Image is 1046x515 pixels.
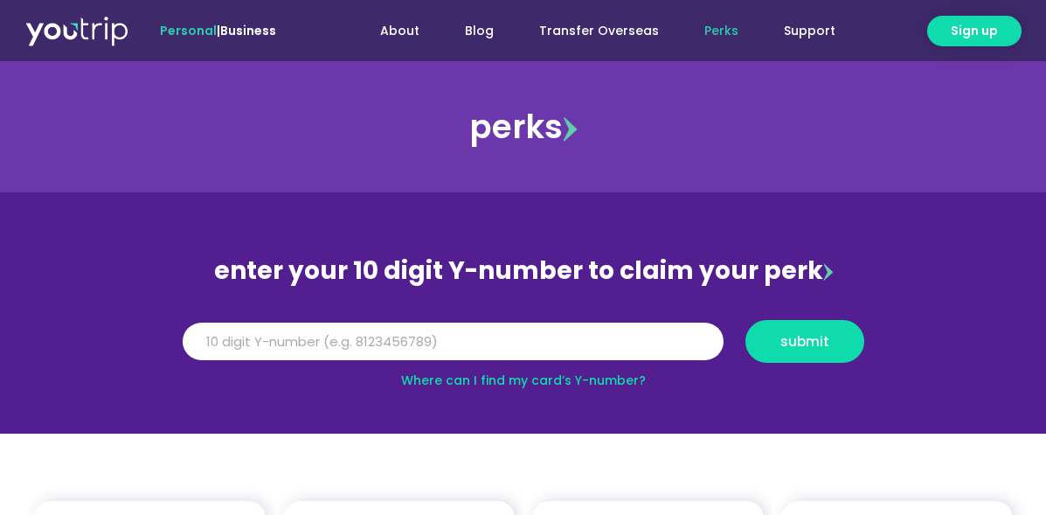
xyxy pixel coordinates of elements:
[401,372,646,389] a: Where can I find my card’s Y-number?
[220,22,276,39] a: Business
[780,335,829,348] span: submit
[183,320,864,376] form: Y Number
[323,15,858,47] nav: Menu
[357,15,442,47] a: About
[183,323,724,361] input: 10 digit Y-number (e.g. 8123456789)
[174,248,873,294] div: enter your 10 digit Y-number to claim your perk
[927,16,1022,46] a: Sign up
[160,22,217,39] span: Personal
[761,15,858,47] a: Support
[160,22,276,39] span: |
[745,320,864,363] button: submit
[442,15,516,47] a: Blog
[682,15,761,47] a: Perks
[951,22,998,40] span: Sign up
[516,15,682,47] a: Transfer Overseas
